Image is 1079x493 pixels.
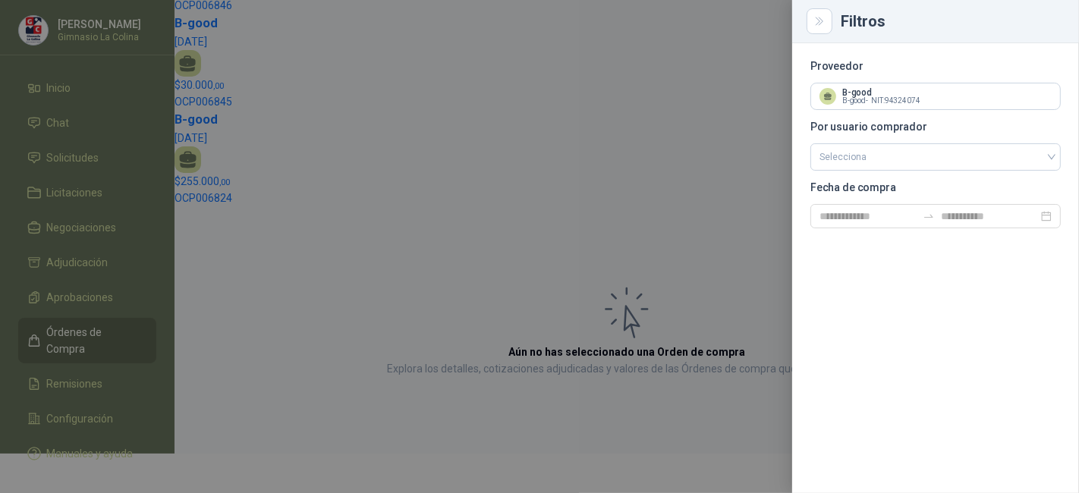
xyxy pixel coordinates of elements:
span: to [923,210,935,222]
span: swap-right [923,210,935,222]
p: Proveedor [810,61,1061,71]
div: Filtros [841,14,1061,29]
p: Fecha de compra [810,183,1061,192]
p: Por usuario comprador [810,122,1061,131]
button: Close [810,12,829,30]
